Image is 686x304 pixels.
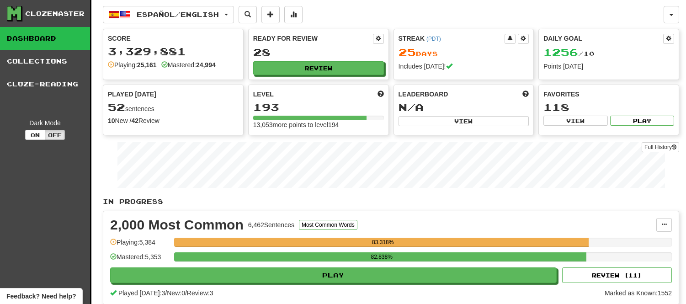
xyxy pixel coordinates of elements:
[543,46,578,59] span: 1256
[284,6,303,23] button: More stats
[253,61,384,75] button: Review
[110,267,557,283] button: Play
[161,60,216,69] div: Mastered:
[108,116,239,125] div: New / Review
[196,61,216,69] strong: 24,994
[25,130,45,140] button: On
[399,34,505,43] div: Streak
[118,289,165,297] span: Played [DATE]: 3
[378,90,384,99] span: Score more points to level up
[165,289,167,297] span: /
[605,288,672,298] div: Marked as Known: 1552
[642,142,679,152] a: Full History
[543,50,595,58] span: / 10
[543,90,674,99] div: Favorites
[45,130,65,140] button: Off
[253,120,384,129] div: 13,053 more points to level 194
[25,9,85,18] div: Clozemaster
[399,46,416,59] span: 25
[177,252,586,261] div: 82.838%
[137,61,157,69] strong: 25,161
[110,252,170,267] div: Mastered: 5,353
[253,47,384,58] div: 28
[110,238,170,253] div: Playing: 5,384
[185,289,187,297] span: /
[187,289,213,297] span: Review: 3
[543,101,674,113] div: 118
[6,292,76,301] span: Open feedback widget
[108,60,157,69] div: Playing:
[108,117,115,124] strong: 10
[543,34,663,44] div: Daily Goal
[253,34,373,43] div: Ready for Review
[239,6,257,23] button: Search sentences
[177,238,589,247] div: 83.318%
[108,46,239,57] div: 3,329,881
[108,34,239,43] div: Score
[610,116,674,126] button: Play
[167,289,185,297] span: New: 0
[108,101,125,113] span: 52
[131,117,138,124] strong: 42
[261,6,280,23] button: Add sentence to collection
[110,218,244,232] div: 2,000 Most Common
[399,47,529,59] div: Day s
[543,116,607,126] button: View
[108,101,239,113] div: sentences
[103,197,679,206] p: In Progress
[399,62,529,71] div: Includes [DATE]!
[108,90,156,99] span: Played [DATE]
[543,62,674,71] div: Points [DATE]
[248,220,294,229] div: 6,462 Sentences
[399,101,424,113] span: N/A
[253,101,384,113] div: 193
[299,220,357,230] button: Most Common Words
[562,267,672,283] button: Review (11)
[253,90,274,99] span: Level
[399,90,448,99] span: Leaderboard
[426,36,441,42] a: (PDT)
[399,116,529,126] button: View
[7,118,83,128] div: Dark Mode
[103,6,234,23] button: Español/English
[522,90,529,99] span: This week in points, UTC
[137,11,219,18] span: Español / English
